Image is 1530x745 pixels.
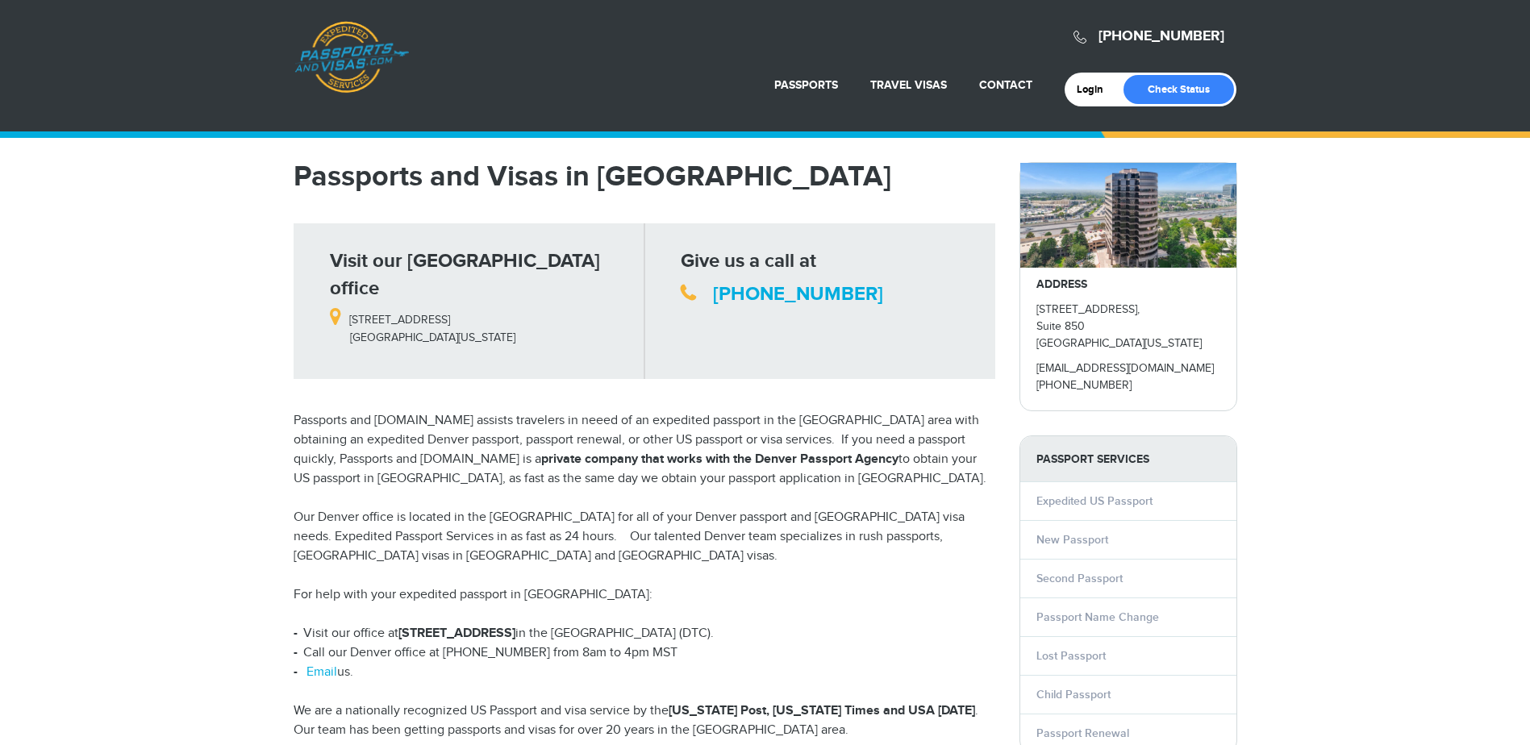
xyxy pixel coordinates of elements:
strong: Give us a call at [681,249,816,273]
a: Passport Name Change [1036,610,1159,624]
strong: ADDRESS [1036,277,1087,291]
li: Call our Denver office at [PHONE_NUMBER] from 8am to 4pm MST [294,643,995,663]
a: Travel Visas [870,78,947,92]
strong: Visit our [GEOGRAPHIC_DATA] office [330,249,600,300]
a: Contact [979,78,1032,92]
strong: private company that works with the Denver Passport Agency [541,452,898,467]
p: [PHONE_NUMBER] [1036,377,1220,394]
a: Login [1077,83,1115,96]
a: New Passport [1036,533,1108,547]
p: Passports and [DOMAIN_NAME] assists travelers in neeed of an expedited passport in the [GEOGRAPHI... [294,411,995,489]
li: us. [294,663,995,682]
a: Passport Renewal [1036,726,1129,740]
li: Visit our office at in the [GEOGRAPHIC_DATA] (DTC). [294,624,995,643]
a: Email [306,664,337,680]
strong: [US_STATE] Post, [US_STATE] Times and USA [DATE] [669,703,975,718]
a: Passports & [DOMAIN_NAME] [294,21,409,94]
a: [EMAIL_ADDRESS][DOMAIN_NAME] [1036,362,1214,375]
h1: Passports and Visas in [GEOGRAPHIC_DATA] [294,162,995,191]
a: Second Passport [1036,572,1123,585]
p: [STREET_ADDRESS], Suite 850 [GEOGRAPHIC_DATA][US_STATE] [1036,302,1220,352]
p: [STREET_ADDRESS] [GEOGRAPHIC_DATA][US_STATE] [330,302,632,346]
strong: PASSPORT SERVICES [1020,436,1236,482]
img: passportsandvisas_denver_5251_dtc_parkway_-_28de80_-_029b8f063c7946511503b0bb3931d518761db640.jpg [1020,163,1236,268]
p: Our Denver office is located in the [GEOGRAPHIC_DATA] for all of your Denver passport and [GEOGRA... [294,508,995,566]
a: Passports [774,78,838,92]
p: We are a nationally recognized US Passport and visa service by the . Our team has been getting pa... [294,701,995,740]
a: Child Passport [1036,688,1111,701]
a: Check Status [1124,75,1234,104]
a: [PHONE_NUMBER] [1099,27,1224,45]
p: For help with your expedited passport in [GEOGRAPHIC_DATA]: [294,585,995,605]
a: Lost Passport [1036,649,1106,663]
a: [PHONE_NUMBER] [713,282,883,306]
a: Expedited US Passport [1036,494,1153,508]
strong: [STREET_ADDRESS] [398,626,515,641]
